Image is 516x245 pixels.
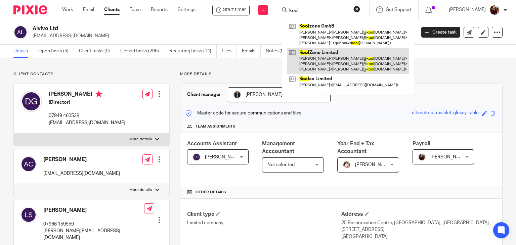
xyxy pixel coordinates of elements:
a: Work [62,6,73,13]
a: Reports [151,6,168,13]
p: [EMAIL_ADDRESS][DOMAIN_NAME] [43,170,120,177]
h4: [PERSON_NAME] [43,156,120,163]
h5: (Director) [49,99,125,106]
span: Accounts Assistant [187,141,237,146]
p: [GEOGRAPHIC_DATA] [341,233,496,240]
span: Get Support [386,7,412,12]
h4: Client type [187,211,341,218]
a: Settings [178,6,196,13]
h4: [PERSON_NAME] [49,91,125,99]
a: Notes (0) [266,45,290,58]
span: Not selected [267,162,295,167]
p: More details [180,71,503,77]
input: Search [289,8,349,14]
p: [PERSON_NAME] [449,6,486,13]
img: svg%3E [13,25,28,39]
a: Details [13,45,33,58]
span: Year End + Tax Accountant [337,141,374,154]
h4: Address [341,211,496,218]
span: Start timer [223,6,246,13]
a: Clients [104,6,120,13]
span: [PERSON_NAME] [246,92,283,97]
a: Email [83,6,94,13]
p: Master code for secure communications and files [185,110,301,116]
img: svg%3E [20,91,42,112]
a: Team [130,6,141,13]
img: MaxAcc_Sep21_ElliDeanPhoto_030.jpg [489,5,500,15]
h4: [PERSON_NAME] [43,207,144,214]
a: Closed tasks (296) [120,45,164,58]
p: [STREET_ADDRESS] [341,226,496,233]
p: [EMAIL_ADDRESS][DOMAIN_NAME] [49,119,125,126]
span: [PERSON_NAME] [430,155,467,159]
img: martin-hickman.jpg [233,91,241,99]
a: Files [222,45,237,58]
p: Limited company [187,219,341,226]
div: ultimate-ultraviolet-glossy-table [412,109,479,117]
p: 07966 159559 [43,221,144,228]
img: Pixie [13,5,47,14]
p: More details [129,137,152,142]
button: Clear [353,6,360,12]
p: [EMAIL_ADDRESS][DOMAIN_NAME] [33,33,411,39]
span: Other details [196,190,226,195]
p: More details [129,187,152,193]
span: [PERSON_NAME] [205,155,242,159]
i: Primary [95,91,102,97]
img: svg%3E [20,207,37,223]
p: [PERSON_NAME][EMAIL_ADDRESS][DOMAIN_NAME] [43,228,144,241]
a: Open tasks (5) [38,45,74,58]
a: Client tasks (0) [79,45,115,58]
img: Kayleigh%20Henson.jpeg [343,161,351,169]
span: Payroll [413,141,430,146]
div: Aivivo Ltd [212,5,250,15]
span: Management Acccountant [262,141,295,154]
h3: Client manager [187,91,221,98]
img: MaxAcc_Sep21_ElliDeanPhoto_030.jpg [418,153,426,161]
a: Create task [421,27,460,38]
p: 25 Bioinnovation Centre, [GEOGRAPHIC_DATA], [GEOGRAPHIC_DATA] [341,219,496,226]
a: Recurring tasks (14) [169,45,217,58]
p: 07949 460538 [49,112,125,119]
p: Client contacts [13,71,170,77]
img: svg%3E [20,156,37,172]
img: svg%3E [192,153,201,161]
h2: Aivivo Ltd [33,25,336,32]
span: Team assignments [196,124,235,129]
span: [PERSON_NAME] [355,162,392,167]
a: Emails [242,45,261,58]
